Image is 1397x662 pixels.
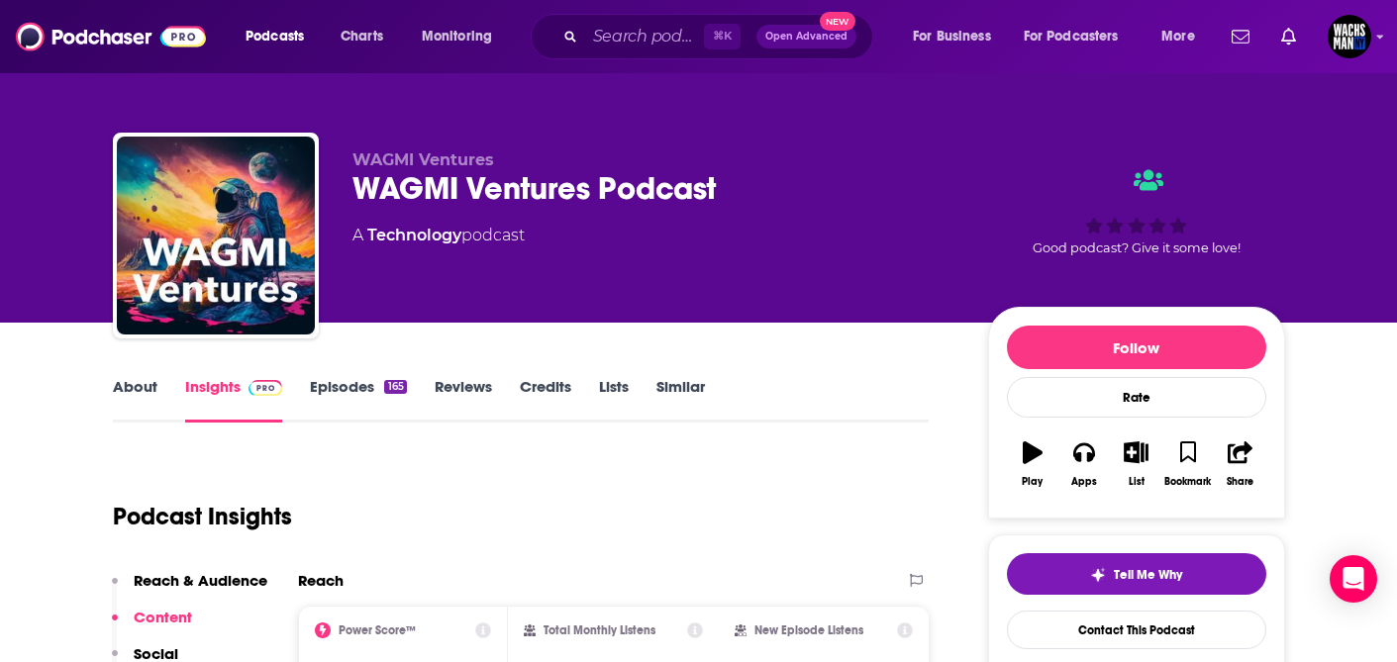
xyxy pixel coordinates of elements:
[1224,20,1257,53] a: Show notifications dropdown
[1214,428,1265,500] button: Share
[1164,476,1211,488] div: Bookmark
[1148,21,1220,52] button: open menu
[232,21,330,52] button: open menu
[1007,611,1266,649] a: Contact This Podcast
[599,377,629,423] a: Lists
[435,377,492,423] a: Reviews
[1007,428,1058,500] button: Play
[1114,567,1182,583] span: Tell Me Why
[328,21,395,52] a: Charts
[298,571,344,590] h2: Reach
[185,377,283,423] a: InsightsPodchaser Pro
[1227,476,1253,488] div: Share
[113,377,157,423] a: About
[1328,15,1371,58] img: User Profile
[1033,240,1241,255] span: Good podcast? Give it some love!
[117,137,315,334] img: WAGMI Ventures Podcast
[352,224,525,247] div: A podcast
[367,226,461,244] a: Technology
[112,571,267,608] button: Reach & Audience
[1007,553,1266,595] button: tell me why sparkleTell Me Why
[384,380,406,394] div: 165
[1058,428,1110,500] button: Apps
[1162,428,1214,500] button: Bookmark
[820,12,855,31] span: New
[585,21,704,52] input: Search podcasts, credits, & more...
[112,608,192,644] button: Content
[1161,23,1195,50] span: More
[134,571,267,590] p: Reach & Audience
[408,21,518,52] button: open menu
[1024,23,1119,50] span: For Podcasters
[1090,567,1106,583] img: tell me why sparkle
[544,623,655,637] h2: Total Monthly Listens
[134,608,192,626] p: Content
[341,23,383,50] span: Charts
[1022,476,1043,488] div: Play
[913,23,991,50] span: For Business
[246,23,304,50] span: Podcasts
[249,380,283,396] img: Podchaser Pro
[1071,476,1097,488] div: Apps
[1011,21,1148,52] button: open menu
[113,502,292,531] h1: Podcast Insights
[1273,20,1304,53] a: Show notifications dropdown
[1007,377,1266,418] div: Rate
[756,25,856,48] button: Open AdvancedNew
[1007,326,1266,369] button: Follow
[1328,15,1371,58] button: Show profile menu
[988,150,1285,273] div: Good podcast? Give it some love!
[765,32,848,42] span: Open Advanced
[1129,476,1145,488] div: List
[352,150,494,169] span: WAGMI Ventures
[704,24,741,49] span: ⌘ K
[754,623,863,637] h2: New Episode Listens
[899,21,1016,52] button: open menu
[1328,15,1371,58] span: Logged in as WachsmanNY
[1330,555,1377,603] div: Open Intercom Messenger
[339,623,416,637] h2: Power Score™
[549,14,892,59] div: Search podcasts, credits, & more...
[656,377,705,423] a: Similar
[16,18,206,55] img: Podchaser - Follow, Share and Rate Podcasts
[310,377,406,423] a: Episodes165
[520,377,571,423] a: Credits
[422,23,492,50] span: Monitoring
[1110,428,1161,500] button: List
